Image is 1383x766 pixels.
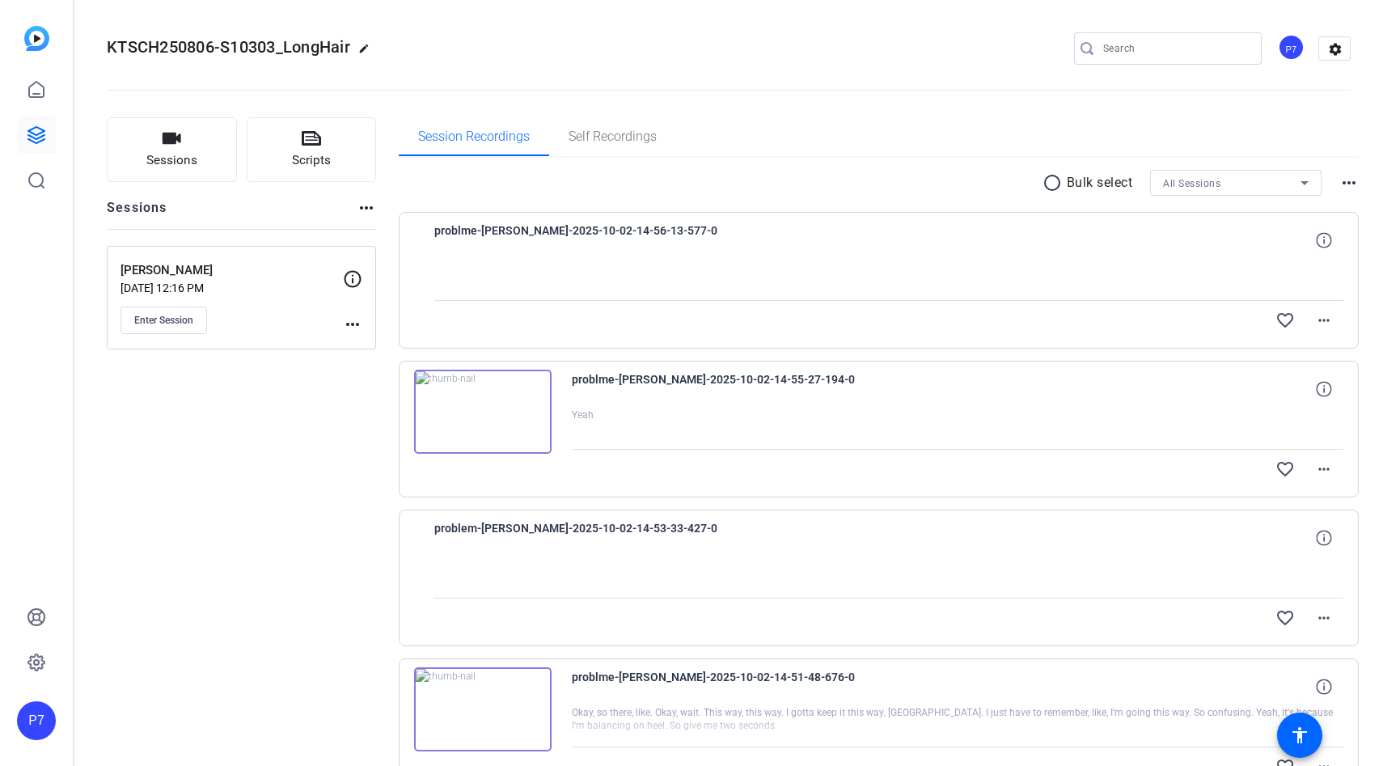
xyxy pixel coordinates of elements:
span: problem-[PERSON_NAME]-2025-10-02-14-53-33-427-0 [434,518,734,557]
ngx-avatar: Pod 7 [1278,34,1306,62]
span: Enter Session [134,314,193,327]
mat-icon: favorite_border [1275,459,1295,479]
button: Sessions [107,117,237,182]
mat-icon: edit [358,43,378,62]
span: KTSCH250806-S10303_LongHair [107,37,350,57]
mat-icon: favorite_border [1275,311,1295,330]
span: Session Recordings [418,130,530,143]
button: Enter Session [121,307,207,334]
span: Self Recordings [569,130,657,143]
span: problme-[PERSON_NAME]-2025-10-02-14-56-13-577-0 [434,221,734,260]
mat-icon: more_horiz [1339,173,1359,193]
div: P7 [1278,34,1305,61]
p: Bulk select [1067,173,1133,193]
p: [DATE] 12:16 PM [121,281,343,294]
mat-icon: more_horiz [343,315,362,334]
mat-icon: favorite_border [1275,608,1295,628]
img: thumb-nail [414,667,552,751]
mat-icon: radio_button_unchecked [1043,173,1067,193]
mat-icon: accessibility [1290,726,1309,745]
img: blue-gradient.svg [24,26,49,51]
span: Sessions [146,151,197,170]
span: problme-[PERSON_NAME]-2025-10-02-14-55-27-194-0 [572,370,871,408]
mat-icon: more_horiz [1314,459,1334,479]
mat-icon: more_horiz [1314,608,1334,628]
img: thumb-nail [414,370,552,454]
div: P7 [17,701,56,740]
input: Search [1103,39,1249,58]
mat-icon: more_horiz [357,198,376,218]
p: [PERSON_NAME] [121,261,343,280]
mat-icon: settings [1319,37,1351,61]
span: problme-[PERSON_NAME]-2025-10-02-14-51-48-676-0 [572,667,871,706]
button: Scripts [247,117,377,182]
mat-icon: more_horiz [1314,311,1334,330]
span: Scripts [292,151,331,170]
span: All Sessions [1163,178,1220,189]
h2: Sessions [107,198,167,229]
